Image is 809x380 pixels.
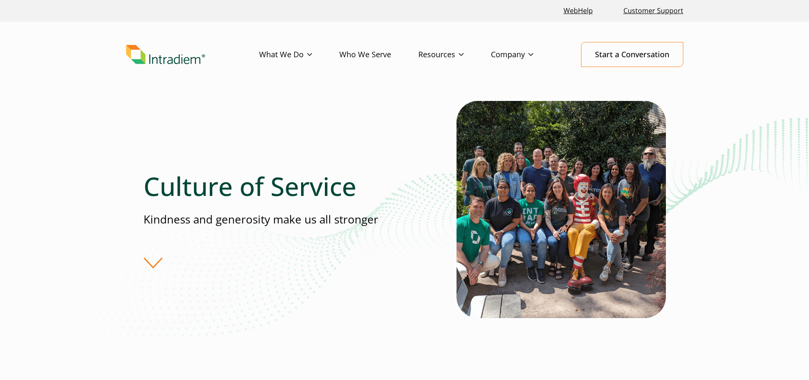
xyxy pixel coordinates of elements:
[457,101,666,318] img: Intradiem Culture of Service team photo with ronald mcdonald
[491,42,561,67] a: Company
[620,2,687,20] a: Customer Support
[126,45,205,64] img: Intradiem
[418,42,491,67] a: Resources
[339,42,418,67] a: Who We Serve
[126,45,259,64] a: Link to homepage of Intradiem
[144,212,404,227] p: Kindness and generosity make us all stronger
[259,42,339,67] a: What We Do
[144,171,404,201] h1: Culture of Service
[560,2,596,20] a: Link opens in a new window
[581,42,683,67] a: Start a Conversation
